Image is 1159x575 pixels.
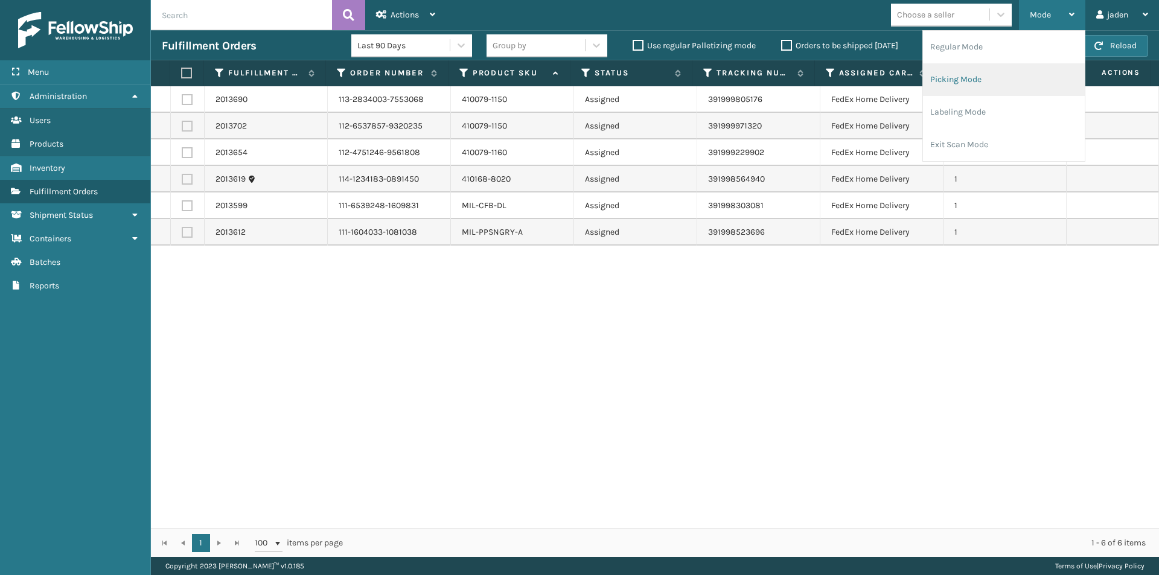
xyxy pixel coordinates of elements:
[391,10,419,20] span: Actions
[462,200,506,211] a: MIL-CFB-DL
[216,94,247,106] a: 2013690
[255,534,343,552] span: items per page
[357,39,451,52] div: Last 90 Days
[30,233,71,244] span: Containers
[839,68,913,78] label: Assigned Carrier Service
[216,120,247,132] a: 2013702
[30,210,93,220] span: Shipment Status
[462,174,511,184] a: 410168-8020
[574,166,697,192] td: Assigned
[328,166,451,192] td: 114-1234183-0891450
[923,129,1085,161] li: Exit Scan Mode
[923,96,1085,129] li: Labeling Mode
[216,147,247,159] a: 2013654
[1083,35,1148,57] button: Reload
[360,537,1146,549] div: 1 - 6 of 6 items
[462,94,507,104] a: 410079-1150
[216,200,247,212] a: 2013599
[820,166,943,192] td: FedEx Home Delivery
[574,86,697,113] td: Assigned
[820,113,943,139] td: FedEx Home Delivery
[943,166,1067,192] td: 1
[30,139,63,149] span: Products
[462,147,507,157] a: 410079-1160
[897,8,954,21] div: Choose a seller
[595,68,669,78] label: Status
[30,186,98,197] span: Fulfillment Orders
[493,39,526,52] div: Group by
[30,115,51,125] span: Users
[328,219,451,246] td: 111-1604033-1081038
[574,139,697,166] td: Assigned
[708,200,764,211] a: 391998303081
[350,68,424,78] label: Order Number
[717,68,791,78] label: Tracking Number
[781,40,898,51] label: Orders to be shipped [DATE]
[633,40,756,51] label: Use regular Palletizing mode
[28,67,49,77] span: Menu
[228,68,302,78] label: Fulfillment Order Id
[1055,562,1097,570] a: Terms of Use
[1062,63,1148,83] span: Actions
[820,86,943,113] td: FedEx Home Delivery
[923,63,1085,96] li: Picking Mode
[216,173,246,185] a: 2013619
[820,139,943,166] td: FedEx Home Delivery
[923,31,1085,63] li: Regular Mode
[328,86,451,113] td: 113-2834003-7553068
[708,94,762,104] a: 391999805176
[708,147,764,157] a: 391999229902
[328,113,451,139] td: 112-6537857-9320235
[1099,562,1145,570] a: Privacy Policy
[462,227,523,237] a: MIL-PPSNGRY-A
[192,534,210,552] a: 1
[328,192,451,219] td: 111-6539248-1609831
[462,121,507,131] a: 410079-1150
[708,227,765,237] a: 391998523696
[328,139,451,166] td: 112-4751246-9561808
[943,192,1067,219] td: 1
[162,39,256,53] h3: Fulfillment Orders
[473,68,547,78] label: Product SKU
[165,557,304,575] p: Copyright 2023 [PERSON_NAME]™ v 1.0.185
[574,113,697,139] td: Assigned
[943,219,1067,246] td: 1
[820,219,943,246] td: FedEx Home Delivery
[216,226,246,238] a: 2013612
[18,12,133,48] img: logo
[30,163,65,173] span: Inventory
[574,192,697,219] td: Assigned
[708,174,765,184] a: 391998564940
[30,257,60,267] span: Batches
[255,537,273,549] span: 100
[1030,10,1051,20] span: Mode
[708,121,762,131] a: 391999971320
[1055,557,1145,575] div: |
[30,281,59,291] span: Reports
[30,91,87,101] span: Administration
[820,192,943,219] td: FedEx Home Delivery
[574,219,697,246] td: Assigned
